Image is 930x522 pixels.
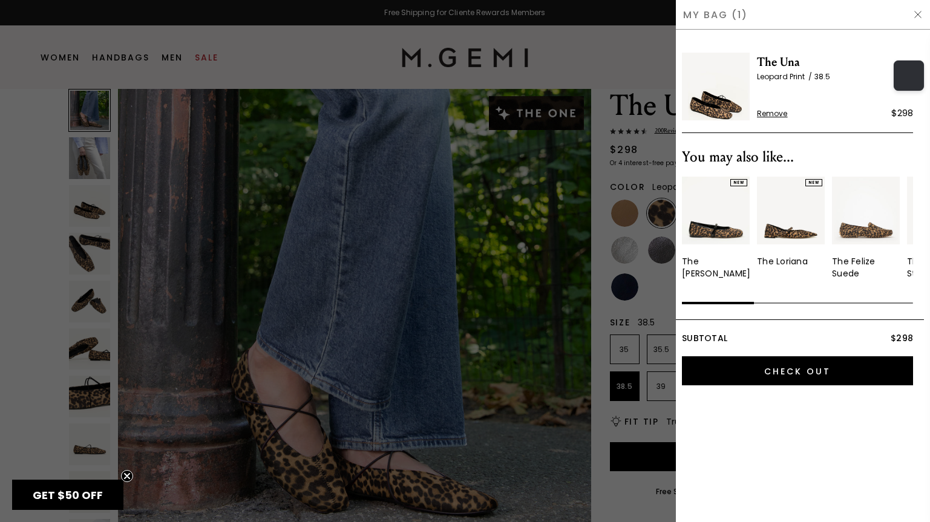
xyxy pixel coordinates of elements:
[682,177,750,279] div: 1 / 10
[12,480,123,510] div: GET $50 OFFClose teaser
[757,71,814,82] span: Leopard Print
[891,332,913,344] span: $298
[832,177,900,244] img: 7249557061691_01_Main_New_TheFelize_LeopardPrinted_Suede_087-1_290x387_crop_center.jpg
[682,177,750,279] a: NEWThe [PERSON_NAME]
[832,255,900,279] div: The Felize Suede
[33,488,103,503] span: GET $50 OFF
[121,470,133,482] button: Close teaser
[805,179,822,186] div: NEW
[757,255,808,267] div: The Loriana
[682,332,727,344] span: Subtotal
[757,177,825,279] div: 2 / 10
[913,10,923,19] img: Hide Drawer
[757,53,913,72] span: The Una
[832,177,900,279] div: 3 / 10
[757,177,825,267] a: NEWThe Loriana
[757,177,825,244] img: 7385131319355_01_Main_New_TheLoriana_Leopard_PrintedSuede_290x387_crop_center.jpg
[730,179,747,186] div: NEW
[682,53,750,120] img: The Una
[814,71,830,82] span: 38.5
[832,177,900,279] a: The Felize Suede
[682,148,913,167] div: You may also like...
[757,109,788,119] span: Remove
[682,356,913,385] input: Check Out
[682,177,750,244] img: 7387723923515_01_Main_New_TheAmabile_Leopard_SuedePrintedLeather_290x387_crop_center.jpg
[891,106,913,120] div: $298
[682,255,750,279] div: The [PERSON_NAME]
